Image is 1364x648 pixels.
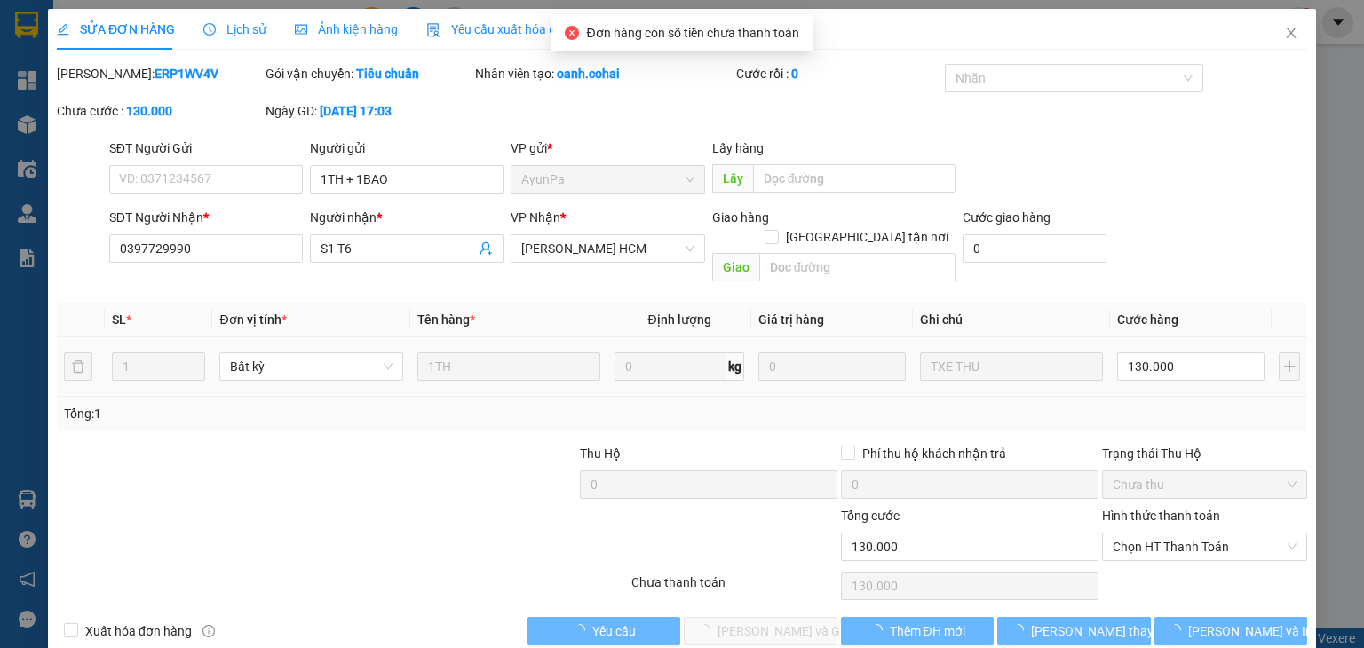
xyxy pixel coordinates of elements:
[997,617,1151,645] button: [PERSON_NAME] thay đổi
[310,208,504,227] div: Người nhận
[572,624,591,636] span: loading
[647,312,710,327] span: Định lượng
[426,23,440,37] img: icon
[426,22,614,36] span: Yêu cầu xuất hóa đơn điện tử
[219,312,286,327] span: Đơn vị tính
[758,352,906,381] input: 0
[889,621,964,641] span: Thêm ĐH mới
[1154,617,1308,645] button: [PERSON_NAME] và In
[57,23,69,36] span: edit
[203,23,216,36] span: clock-circle
[752,164,956,193] input: Dọc đường
[417,352,600,381] input: VD: Bàn, Ghế
[203,22,266,36] span: Lịch sử
[1266,9,1316,59] button: Close
[1031,621,1173,641] span: [PERSON_NAME] thay đổi
[758,253,956,281] input: Dọc đường
[869,624,889,636] span: loading
[791,67,798,81] b: 0
[295,23,307,36] span: picture
[841,617,995,645] button: Thêm ĐH mới
[586,26,798,40] span: Đơn hàng còn số tiền chưa thanh toán
[711,141,763,155] span: Lấy hàng
[511,138,704,158] div: VP gửi
[1011,624,1031,636] span: loading
[1284,26,1298,40] span: close
[913,303,1110,337] th: Ghi chú
[57,64,262,83] div: [PERSON_NAME]:
[779,227,956,247] span: [GEOGRAPHIC_DATA] tận nơi
[64,352,92,381] button: delete
[963,234,1106,263] input: Cước giao hàng
[684,617,837,645] button: [PERSON_NAME] và Giao hàng
[109,208,303,227] div: SĐT Người Nhận
[1279,352,1300,381] button: plus
[1188,621,1312,641] span: [PERSON_NAME] và In
[57,101,262,121] div: Chưa cước :
[758,312,824,327] span: Giá trị hàng
[726,352,744,381] span: kg
[202,625,215,637] span: info-circle
[112,312,126,327] span: SL
[1287,541,1297,552] span: close-circle
[511,210,560,225] span: VP Nhận
[711,164,752,193] span: Lấy
[64,404,527,423] div: Tổng: 1
[963,210,1051,225] label: Cước giao hàng
[109,138,303,158] div: SĐT Người Gửi
[591,621,635,641] span: Yêu cầu
[1113,471,1297,498] span: Chưa thu
[320,104,392,118] b: [DATE] 17:03
[266,101,471,121] div: Ngày GD:
[1169,624,1188,636] span: loading
[475,64,733,83] div: Nhân viên tạo:
[57,22,175,36] span: SỬA ĐƠN HÀNG
[356,67,419,81] b: Tiêu chuẩn
[126,104,172,118] b: 130.000
[479,241,493,256] span: user-add
[295,22,398,36] span: Ảnh kiện hàng
[266,64,471,83] div: Gói vận chuyển:
[630,573,838,604] div: Chưa thanh toán
[579,446,620,461] span: Thu Hộ
[855,444,1013,463] span: Phí thu hộ khách nhận trả
[711,210,768,225] span: Giao hàng
[230,353,392,380] span: Bất kỳ
[841,509,900,523] span: Tổng cước
[565,26,579,40] span: close-circle
[711,253,758,281] span: Giao
[1102,444,1307,463] div: Trạng thái Thu Hộ
[1113,533,1297,560] span: Chọn HT Thanh Toán
[521,235,694,262] span: Trần Phú HCM
[1102,509,1220,523] label: Hình thức thanh toán
[78,621,199,641] span: Xuất hóa đơn hàng
[1117,312,1178,327] span: Cước hàng
[736,64,941,83] div: Cước rồi :
[155,67,218,81] b: ERP1WV4V
[557,67,620,81] b: oanh.cohai
[417,312,475,327] span: Tên hàng
[521,166,694,193] span: AyunPa
[310,138,504,158] div: Người gửi
[527,617,681,645] button: Yêu cầu
[920,352,1103,381] input: Ghi Chú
